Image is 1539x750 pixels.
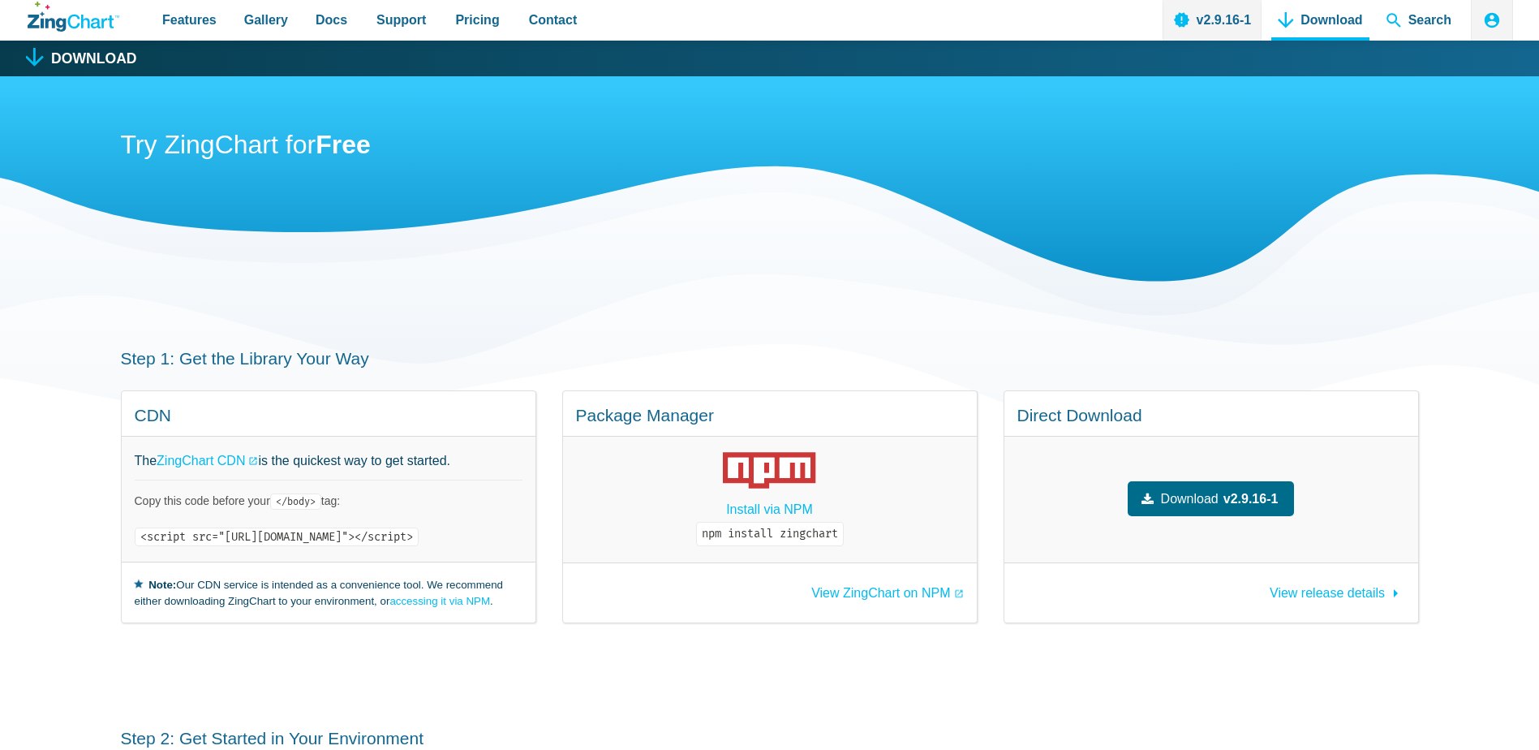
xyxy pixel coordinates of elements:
[135,404,522,426] h4: CDN
[726,498,813,520] a: Install via NPM
[121,128,1419,165] h2: Try ZingChart for
[135,450,522,472] p: The is the quickest way to get started.
[529,9,578,31] span: Contact
[135,494,522,509] p: Copy this code before your tag:
[316,9,347,31] span: Docs
[148,579,176,591] strong: Note:
[121,727,1419,749] h3: Step 2: Get Started in Your Environment
[244,9,288,31] span: Gallery
[162,9,217,31] span: Features
[455,9,499,31] span: Pricing
[1017,404,1405,426] h4: Direct Download
[1270,586,1385,600] span: View release details
[376,9,426,31] span: Support
[576,404,964,426] h4: Package Manager
[157,450,258,472] a: ZingChart CDN
[51,52,137,67] h1: Download
[270,494,321,510] code: </body>
[28,2,119,32] a: ZingChart Logo. Click to return to the homepage
[1128,481,1295,516] a: Downloadv2.9.16-1
[316,130,371,159] strong: Free
[696,522,844,546] code: npm install zingchart
[389,595,490,607] a: accessing it via NPM
[811,587,963,600] a: View ZingChart on NPM
[1161,488,1219,510] span: Download
[135,575,522,610] small: Our CDN service is intended as a convenience tool. We recommend either downloading ZingChart to y...
[135,528,419,546] code: <script src="[URL][DOMAIN_NAME]"></script>
[1223,488,1279,510] strong: v2.9.16-1
[1270,578,1404,600] a: View release details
